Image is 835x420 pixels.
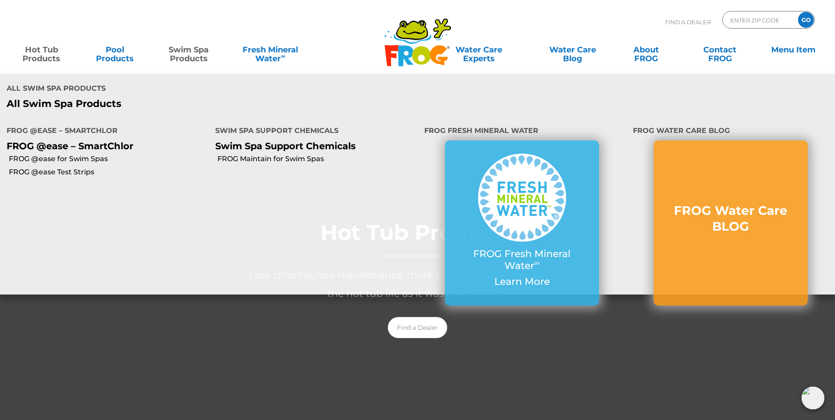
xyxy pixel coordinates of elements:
[424,123,620,140] h4: FROG Fresh Mineral Water
[9,167,209,177] a: FROG @ease Test Strips
[9,154,209,164] a: FROG @ease for Swim Spas
[426,41,532,59] a: Water CareExperts
[9,41,74,59] a: Hot TubProducts
[463,248,581,272] p: FROG Fresh Mineral Water
[7,123,202,140] h4: FROG @ease – SmartChlor
[761,41,826,59] a: Menu Item
[798,12,814,28] input: GO
[463,276,581,287] p: Learn More
[633,123,828,140] h4: FROG Water Care BLOG
[215,123,411,140] h4: Swim Spa Support Chemicals
[614,41,679,59] a: AboutFROG
[687,41,753,59] a: ContactFROG
[281,52,285,59] sup: ∞
[82,41,148,59] a: PoolProducts
[802,387,824,409] img: openIcon
[729,14,789,26] input: Zip Code Form
[463,154,581,292] a: FROG Fresh Mineral Water∞ Learn More
[665,11,711,33] p: Find A Dealer
[534,258,540,267] sup: ∞
[156,41,221,59] a: Swim SpaProducts
[671,203,790,235] h3: FROG Water Care BLOG
[7,81,411,98] h4: All Swim Spa Products
[217,154,417,164] a: FROG Maintain for Swim Spas
[671,203,790,243] a: FROG Water Care BLOG
[229,41,311,59] a: Fresh MineralWater∞
[540,41,606,59] a: Water CareBlog
[215,140,356,151] a: Swim Spa Support Chemicals
[7,98,411,110] a: All Swim Spa Products
[388,317,447,338] a: Find a Dealer
[7,140,202,151] p: FROG @ease – SmartChlor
